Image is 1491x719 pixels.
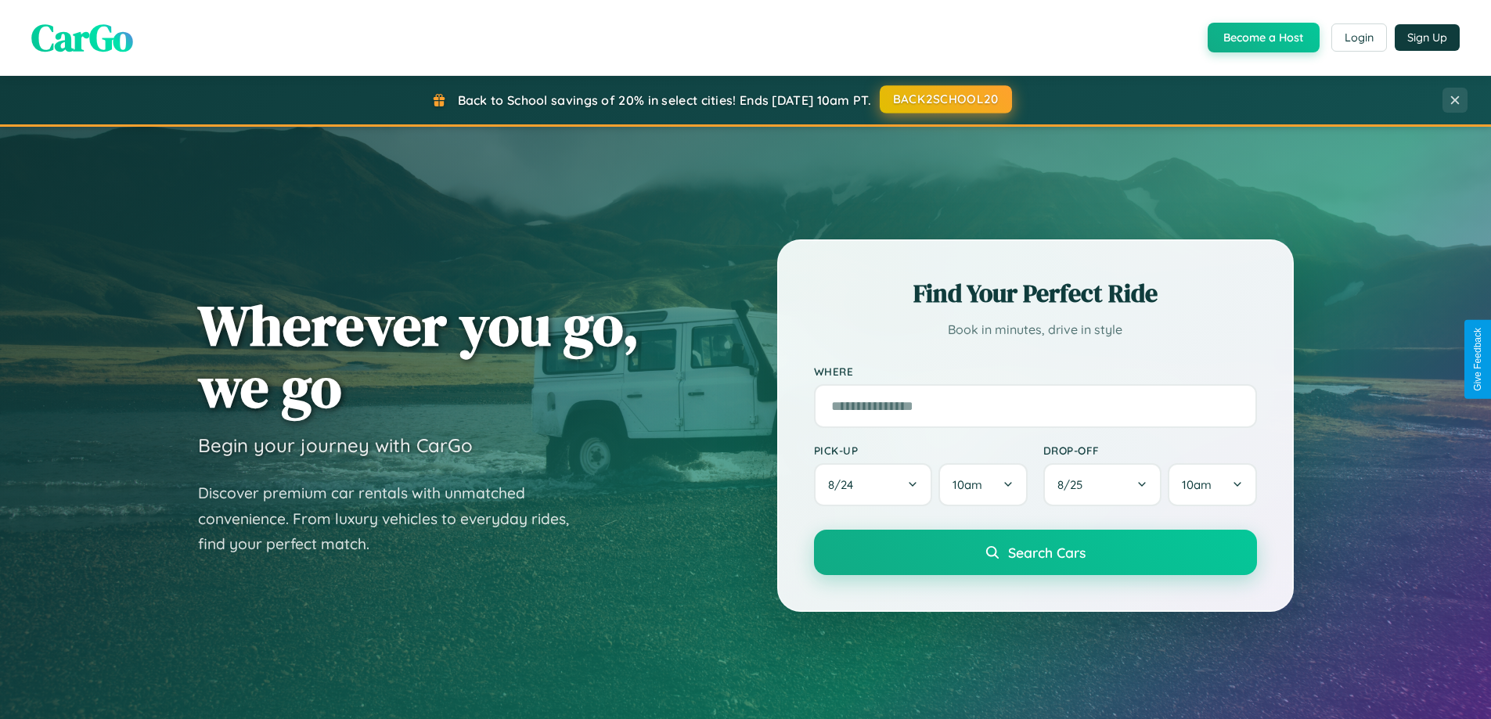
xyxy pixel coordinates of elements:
span: Search Cars [1008,544,1086,561]
h3: Begin your journey with CarGo [198,433,473,457]
span: 10am [953,477,982,492]
button: 8/24 [814,463,933,506]
span: 8 / 24 [828,477,861,492]
div: Give Feedback [1472,328,1483,391]
label: Pick-up [814,444,1028,457]
button: Become a Host [1208,23,1320,52]
button: Sign Up [1395,24,1460,51]
button: Search Cars [814,530,1257,575]
span: 8 / 25 [1057,477,1090,492]
button: 10am [1168,463,1256,506]
h1: Wherever you go, we go [198,294,639,418]
button: BACK2SCHOOL20 [880,85,1012,113]
button: Login [1331,23,1387,52]
span: CarGo [31,12,133,63]
p: Discover premium car rentals with unmatched convenience. From luxury vehicles to everyday rides, ... [198,480,589,557]
span: 10am [1182,477,1212,492]
label: Where [814,365,1257,378]
button: 8/25 [1043,463,1162,506]
p: Book in minutes, drive in style [814,318,1257,341]
h2: Find Your Perfect Ride [814,276,1257,311]
span: Back to School savings of 20% in select cities! Ends [DATE] 10am PT. [458,92,871,108]
button: 10am [938,463,1027,506]
label: Drop-off [1043,444,1257,457]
